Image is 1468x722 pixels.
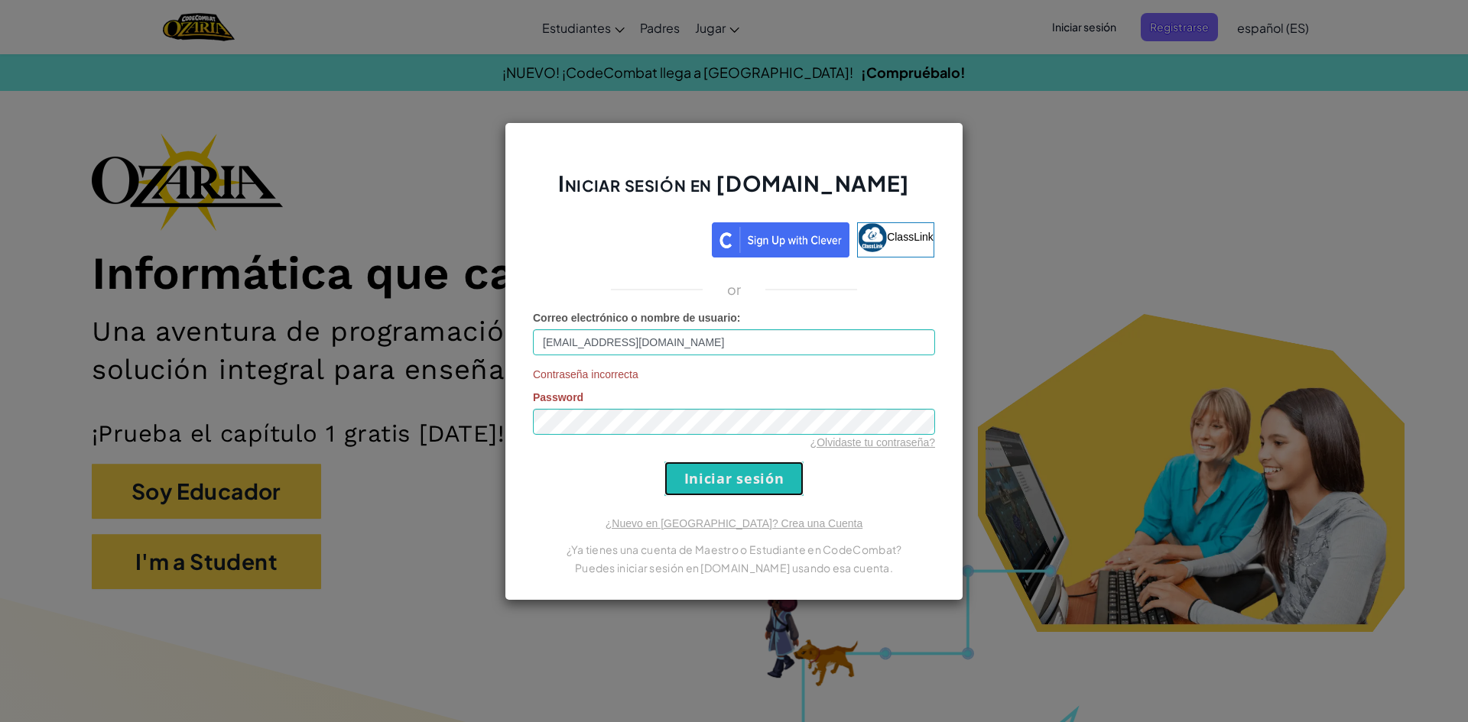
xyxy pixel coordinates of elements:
img: clever_sso_button@2x.png [712,222,849,257]
img: classlink-logo-small.png [858,223,887,252]
span: ClassLink [887,230,934,242]
p: Puedes iniciar sesión en [DOMAIN_NAME] usando esa cuenta. [533,558,935,577]
span: Password [533,391,583,403]
h2: Iniciar sesión en [DOMAIN_NAME] [533,169,935,213]
input: Iniciar sesión [664,461,804,496]
a: ¿Nuevo en [GEOGRAPHIC_DATA]? Crea una Cuenta [606,517,862,529]
iframe: Botón Iniciar sesión con Google [526,221,712,254]
label: : [533,310,741,325]
span: Correo electrónico o nombre de usuario [533,312,737,324]
a: ¿Olvidaste tu contraseña? [810,436,935,448]
span: Contraseña incorrecta [533,367,935,382]
p: or [727,280,742,299]
p: ¿Ya tienes una cuenta de Maestro o Estudiante en CodeCombat? [533,540,935,558]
